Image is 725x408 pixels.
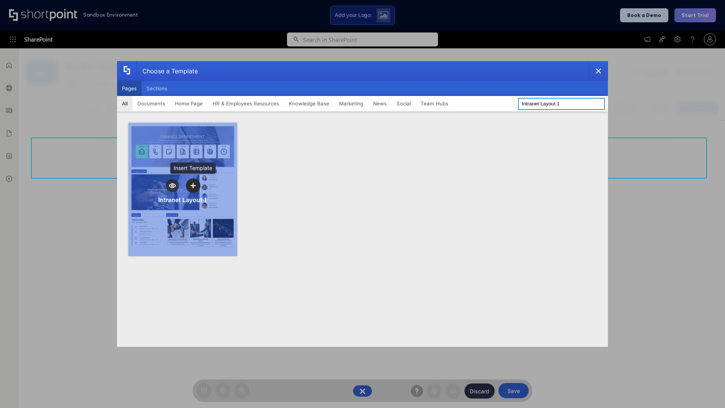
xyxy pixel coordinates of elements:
[392,96,416,111] button: Social
[170,96,208,111] button: Home Page
[284,96,334,111] button: Knowledge Base
[368,96,392,111] button: News
[158,196,207,204] div: Intranet Layout 1
[416,96,453,111] button: Team Hubs
[117,96,133,111] button: All
[687,372,725,408] iframe: Chat Widget
[334,96,368,111] button: Marketing
[133,96,170,111] button: Documents
[142,81,172,96] button: Sections
[518,98,605,110] input: Search
[117,61,608,347] div: template selector
[136,62,198,80] div: Choose a Template
[117,81,142,96] button: Pages
[208,96,284,111] button: HR & Employees Resources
